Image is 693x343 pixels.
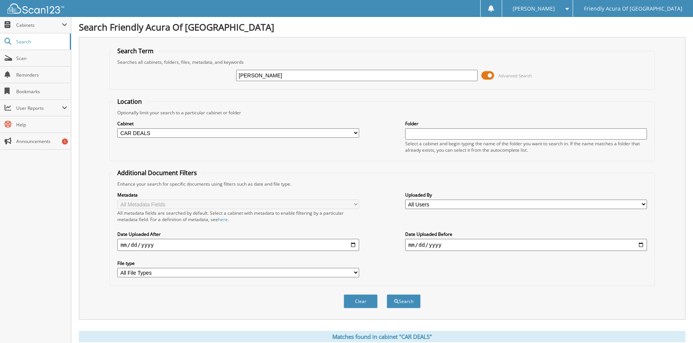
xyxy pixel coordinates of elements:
label: Folder [405,120,647,127]
div: Optionally limit your search to a particular cabinet or folder [114,109,650,116]
div: 1 [62,138,68,145]
span: Advanced Search [498,73,532,78]
div: All metadata fields are searched by default. Select a cabinet with metadata to enable filtering b... [117,210,359,223]
div: Select a cabinet and begin typing the name of the folder you want to search in. If the name match... [405,140,647,153]
span: Friendly Acura Of [GEOGRAPHIC_DATA] [584,6,682,11]
legend: Location [114,97,146,106]
label: Date Uploaded After [117,231,359,237]
div: Matches found in cabinet "CAR DEALS" [79,331,685,342]
input: start [117,239,359,251]
span: User Reports [16,105,62,111]
a: here [218,216,228,223]
span: Search [16,38,66,45]
button: Search [387,294,421,308]
span: Reminders [16,72,67,78]
input: end [405,239,647,251]
div: Enhance your search for specific documents using filters such as date and file type. [114,181,650,187]
div: Searches all cabinets, folders, files, metadata, and keywords [114,59,650,65]
span: Scan [16,55,67,62]
button: Clear [344,294,378,308]
legend: Search Term [114,47,157,55]
legend: Additional Document Filters [114,169,201,177]
label: Cabinet [117,120,359,127]
h1: Search Friendly Acura Of [GEOGRAPHIC_DATA] [79,21,685,33]
span: Cabinets [16,22,62,28]
label: File type [117,260,359,266]
label: Date Uploaded Before [405,231,647,237]
span: Bookmarks [16,88,67,95]
label: Metadata [117,192,359,198]
label: Uploaded By [405,192,647,198]
img: scan123-logo-white.svg [8,3,64,14]
span: Help [16,122,67,128]
span: [PERSON_NAME] [513,6,555,11]
span: Announcements [16,138,67,145]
